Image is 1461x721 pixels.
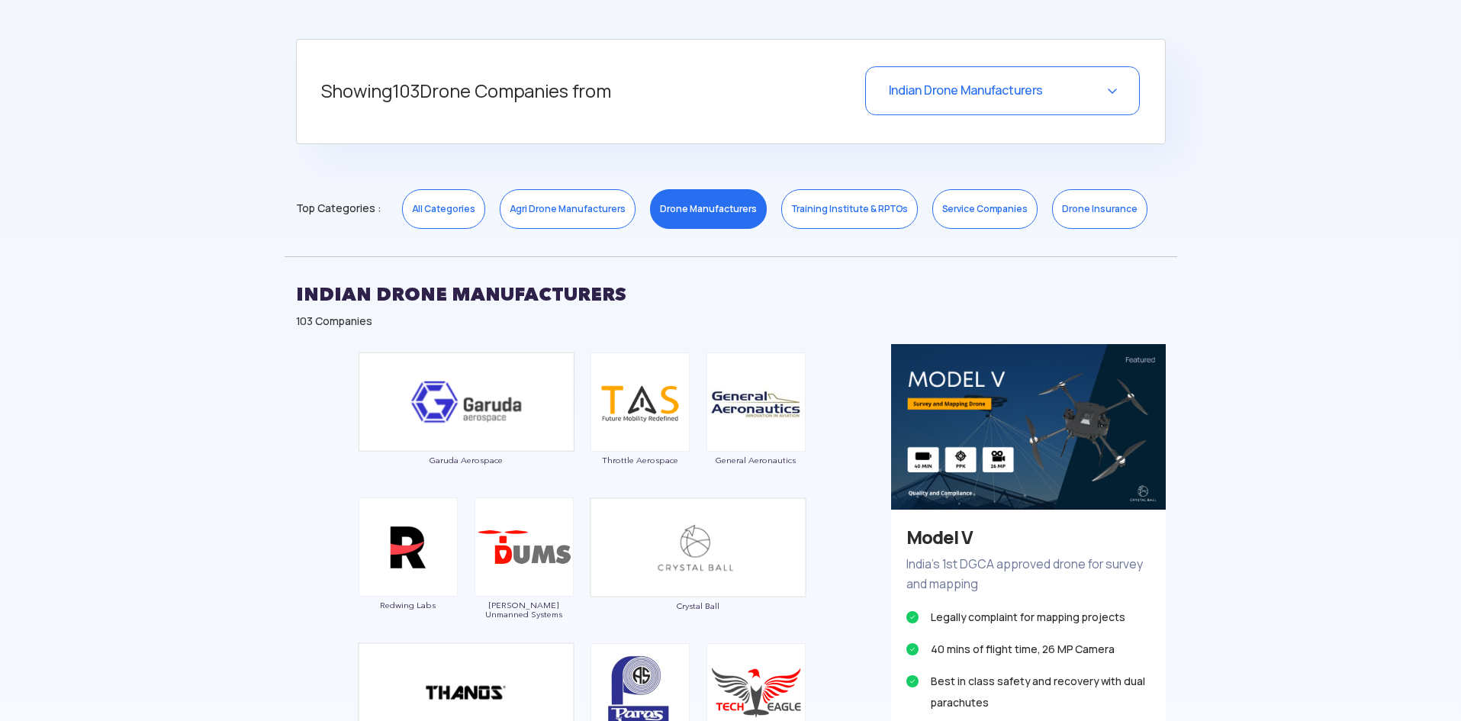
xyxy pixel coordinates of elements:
[706,352,806,452] img: ic_general.png
[590,455,690,465] span: Throttle Aerospace
[591,352,690,452] img: ic_throttle.png
[1052,189,1147,229] a: Drone Insurance
[358,394,574,465] a: Garuda Aerospace
[296,196,381,220] span: Top Categories :
[358,352,574,452] img: ic_garuda_eco.png
[590,497,806,597] img: ic_crystalball_double.png
[358,600,459,610] span: Redwing Labs
[402,189,485,229] a: All Categories
[358,539,459,610] a: Redwing Labs
[906,525,1150,551] h3: Model V
[475,497,574,597] img: ic_daksha.png
[590,394,690,464] a: Throttle Aerospace
[590,539,806,610] a: Crystal Ball
[906,671,1150,713] li: Best in class safety and recovery with dual parachutes
[500,189,636,229] a: Agri Drone Manufacturers
[358,455,574,465] span: Garuda Aerospace
[906,639,1150,660] li: 40 mins of flight time, 26 MP Camera
[706,455,806,465] span: General Aeronautics
[474,600,574,619] span: [PERSON_NAME] Unmanned Systems
[359,497,458,597] img: ic_redwinglabs.png
[474,539,574,619] a: [PERSON_NAME] Unmanned Systems
[296,275,1166,314] h2: INDIAN DRONE MANUFACTURERS
[590,601,806,610] span: Crystal Ball
[906,607,1150,628] li: Legally complaint for mapping projects
[392,79,420,103] span: 103
[650,189,767,229] a: Drone Manufacturers
[906,555,1150,594] p: India’s 1st DGCA approved drone for survey and mapping
[932,189,1038,229] a: Service Companies
[781,189,918,229] a: Training Institute & RPTOs
[706,394,806,464] a: General Aeronautics
[321,66,772,117] h5: Showing Drone Companies from
[889,82,1043,98] span: Indian Drone Manufacturers
[296,314,1166,329] div: 103 Companies
[891,344,1166,510] img: bg_eco_crystal.png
